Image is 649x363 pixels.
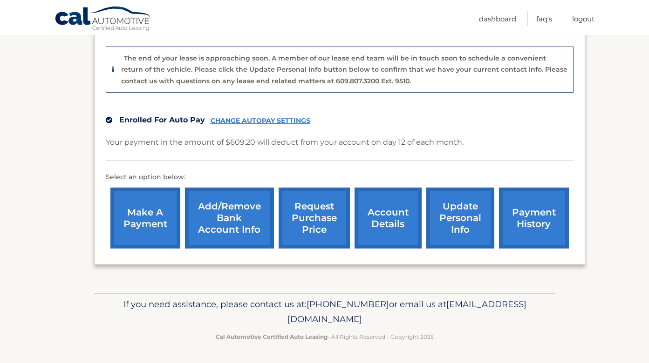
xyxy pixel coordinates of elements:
[106,136,464,149] p: Your payment in the amount of $609.20 will deduct from your account on day 12 of each month.
[185,188,274,249] a: Add/Remove bank account info
[100,297,549,327] p: If you need assistance, please contact us at: or email us at
[499,188,569,249] a: payment history
[536,11,552,27] a: FAQ's
[479,11,516,27] a: Dashboard
[55,6,152,33] a: Cal Automotive
[216,333,328,340] strong: Cal Automotive Certified Auto Leasing
[119,115,205,124] span: Enrolled For Auto Pay
[572,11,594,27] a: Logout
[355,188,422,249] a: account details
[100,332,549,342] p: - All Rights Reserved - Copyright 2025
[287,299,526,324] span: [EMAIL_ADDRESS][DOMAIN_NAME]
[307,299,389,309] span: [PHONE_NUMBER]
[106,172,574,183] p: Select an option below:
[211,117,310,125] a: CHANGE AUTOPAY SETTINGS
[279,188,350,249] a: request purchase price
[426,188,494,249] a: update personal info
[110,188,180,249] a: make a payment
[106,117,112,123] img: check.svg
[121,54,567,85] p: The end of your lease is approaching soon. A member of our lease end team will be in touch soon t...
